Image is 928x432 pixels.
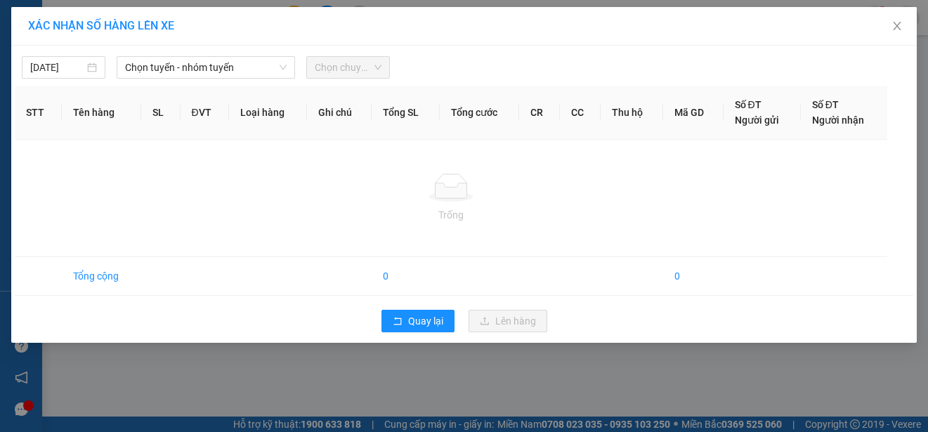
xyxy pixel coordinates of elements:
span: Chọn chuyến [315,57,381,78]
th: CC [560,86,601,140]
span: XÁC NHẬN SỐ HÀNG LÊN XE [28,19,174,32]
span: Quay lại [408,313,443,329]
input: 15/10/2025 [30,60,84,75]
span: Người nhận [812,114,864,126]
span: down [279,63,287,72]
th: Tổng cước [440,86,520,140]
span: Số ĐT [812,99,839,110]
div: Trống [26,207,876,223]
span: 01 Võ Văn Truyện, KP.1, Phường 2 [111,42,193,60]
strong: ĐỒNG PHƯỚC [111,8,192,20]
span: [PERSON_NAME]: [4,91,147,99]
th: CR [519,86,560,140]
span: Số ĐT [735,99,762,110]
th: Thu hộ [601,86,662,140]
span: ----------------------------------------- [38,76,172,87]
span: Bến xe [GEOGRAPHIC_DATA] [111,22,189,40]
button: uploadLên hàng [469,310,547,332]
td: 0 [372,257,439,296]
span: Hotline: 19001152 [111,63,172,71]
img: logo [5,8,67,70]
span: close [891,20,903,32]
span: 02:37:21 [DATE] [31,102,86,110]
span: VPTB1510250002 [70,89,148,100]
span: Người gửi [735,114,779,126]
th: Tên hàng [62,86,141,140]
th: Loại hàng [229,86,306,140]
th: SL [141,86,181,140]
span: In ngày: [4,102,86,110]
th: STT [15,86,62,140]
th: Tổng SL [372,86,439,140]
button: rollbackQuay lại [381,310,455,332]
th: Ghi chú [307,86,372,140]
th: Mã GD [663,86,724,140]
button: Close [877,7,917,46]
span: Chọn tuyến - nhóm tuyến [125,57,287,78]
th: ĐVT [181,86,230,140]
span: rollback [393,316,403,327]
td: 0 [663,257,724,296]
td: Tổng cộng [62,257,141,296]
